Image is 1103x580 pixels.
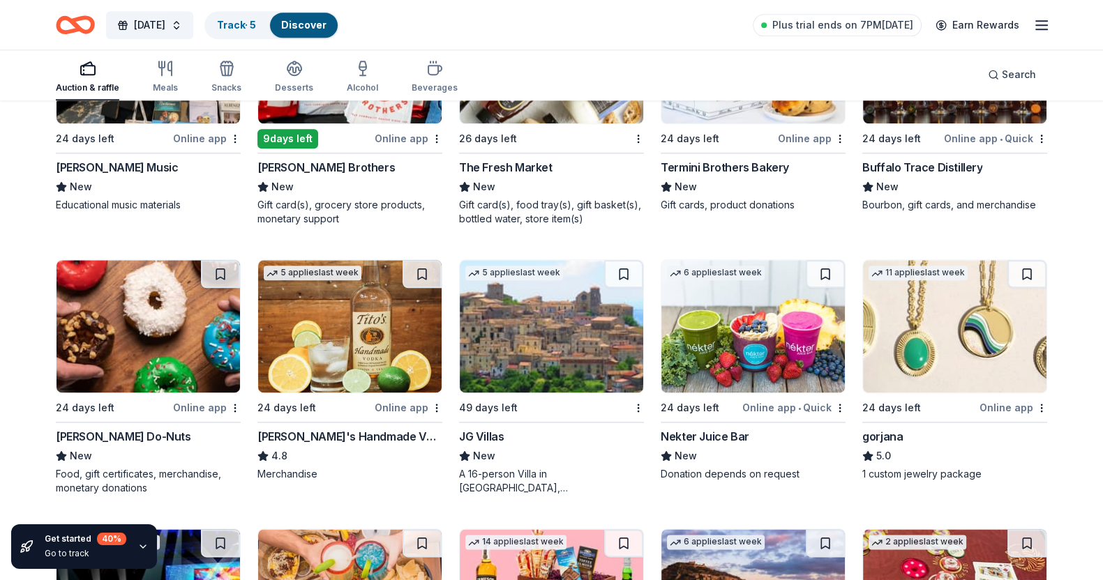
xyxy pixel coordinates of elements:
[211,82,241,93] div: Snacks
[459,259,644,495] a: Image for JG Villas5 applieslast week49 days leftJG VillasNewA 16-person Villa in [GEOGRAPHIC_DAT...
[281,19,327,31] a: Discover
[347,54,378,100] button: Alcohol
[753,14,922,36] a: Plus trial ends on 7PM[DATE]
[465,535,566,549] div: 14 applies last week
[56,467,241,495] div: Food, gift certificates, merchandise, monetary donations
[798,402,801,413] span: •
[204,11,339,39] button: Track· 5Discover
[661,428,749,445] div: Nekter Juice Bar
[45,548,126,559] div: Go to track
[460,260,643,392] img: Image for JG Villas
[257,198,442,226] div: Gift card(s), grocery store products, monetary support
[661,159,789,176] div: Termini Brothers Bakery
[173,399,241,416] div: Online app
[56,82,119,93] div: Auction & raffle
[675,448,697,464] span: New
[459,130,517,147] div: 26 days left
[862,198,1047,212] div: Bourbon, gift cards, and merchandise
[661,198,846,212] div: Gift cards, product donations
[863,260,1046,392] img: Image for gorjana
[271,178,294,195] span: New
[869,535,966,549] div: 2 applies last week
[275,54,313,100] button: Desserts
[977,61,1047,89] button: Search
[70,448,92,464] span: New
[412,82,458,93] div: Beverages
[211,54,241,100] button: Snacks
[45,533,126,545] div: Get started
[465,266,563,280] div: 5 applies last week
[772,17,913,33] span: Plus trial ends on 7PM[DATE]
[153,54,178,100] button: Meals
[57,260,240,392] img: Image for Shipley Do-Nuts
[459,399,518,416] div: 49 days left
[980,399,1047,416] div: Online app
[778,130,846,147] div: Online app
[742,399,846,416] div: Online app Quick
[1000,133,1003,144] span: •
[134,17,165,33] span: [DATE]
[675,178,697,195] span: New
[375,130,442,147] div: Online app
[459,198,644,226] div: Gift card(s), food tray(s), gift basket(s), bottled water, store item(s)
[56,159,178,176] div: [PERSON_NAME] Music
[862,130,921,147] div: 24 days left
[271,448,287,464] span: 4.8
[876,178,899,195] span: New
[257,259,442,481] a: Image for Tito's Handmade Vodka5 applieslast week24 days leftOnline app[PERSON_NAME]'s Handmade V...
[56,130,114,147] div: 24 days left
[347,82,378,93] div: Alcohol
[862,399,921,416] div: 24 days left
[862,428,903,445] div: gorjana
[661,467,846,481] div: Donation depends on request
[459,467,644,495] div: A 16-person Villa in [GEOGRAPHIC_DATA], [GEOGRAPHIC_DATA], [GEOGRAPHIC_DATA] for 7days/6nights (R...
[70,178,92,195] span: New
[56,54,119,100] button: Auction & raffle
[56,8,95,41] a: Home
[862,159,982,176] div: Buffalo Trace Distillery
[459,428,504,445] div: JG Villas
[661,259,846,481] a: Image for Nekter Juice Bar6 applieslast week24 days leftOnline app•QuickNekter Juice BarNewDonati...
[459,159,553,176] div: The Fresh Market
[667,535,765,549] div: 6 applies last week
[153,82,178,93] div: Meals
[667,266,765,280] div: 6 applies last week
[661,130,719,147] div: 24 days left
[106,11,193,39] button: [DATE]
[375,399,442,416] div: Online app
[412,54,458,100] button: Beverages
[257,159,395,176] div: [PERSON_NAME] Brothers
[876,448,891,464] span: 5.0
[661,260,845,392] img: Image for Nekter Juice Bar
[862,467,1047,481] div: 1 custom jewelry package
[258,260,442,392] img: Image for Tito's Handmade Vodka
[264,266,361,280] div: 5 applies last week
[473,448,495,464] span: New
[927,13,1028,38] a: Earn Rewards
[275,82,313,93] div: Desserts
[257,399,316,416] div: 24 days left
[473,178,495,195] span: New
[862,259,1047,481] a: Image for gorjana11 applieslast week24 days leftOnline appgorjana5.01 custom jewelry package
[944,130,1047,147] div: Online app Quick
[869,266,968,280] div: 11 applies last week
[56,399,114,416] div: 24 days left
[661,399,719,416] div: 24 days left
[217,19,256,31] a: Track· 5
[257,467,442,481] div: Merchandise
[257,129,318,148] div: 9 days left
[173,130,241,147] div: Online app
[257,428,442,445] div: [PERSON_NAME]'s Handmade Vodka
[1002,66,1036,83] span: Search
[97,533,126,545] div: 40 %
[56,259,241,495] a: Image for Shipley Do-Nuts24 days leftOnline app[PERSON_NAME] Do-NutsNewFood, gift certificates, m...
[56,428,191,445] div: [PERSON_NAME] Do-Nuts
[56,198,241,212] div: Educational music materials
